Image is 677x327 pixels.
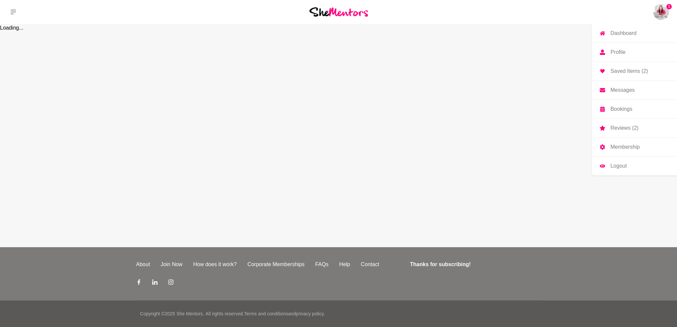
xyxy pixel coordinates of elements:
a: Join Now [155,260,188,268]
p: Bookings [610,106,632,112]
img: Rebecca Cofrancesco [653,4,669,20]
a: Messages [592,81,677,99]
a: Instagram [168,279,173,287]
h4: Thanks for subscribing! [410,260,537,268]
a: Dashboard [592,24,677,43]
p: All rights reserved. and . [205,310,325,317]
p: Reviews (2) [610,125,638,131]
p: Membership [610,144,640,150]
a: Rebecca Cofrancesco1DashboardProfileSaved Items (2)MessagesBookingsReviews (2)MembershipLogout [653,4,669,20]
a: Reviews (2) [592,119,677,137]
p: Copyright © 2025 She Mentors . [140,310,204,317]
span: 1 [666,4,672,9]
a: Corporate Memberships [242,260,310,268]
a: Facebook [136,279,142,287]
a: LinkedIn [152,279,158,287]
a: Profile [592,43,677,62]
a: About [131,260,156,268]
a: Contact [355,260,384,268]
p: Messages [610,87,635,93]
a: Saved Items (2) [592,62,677,81]
a: Help [334,260,355,268]
img: She Mentors Logo [309,7,368,16]
p: Saved Items (2) [610,69,648,74]
a: Terms and conditions [244,311,288,316]
p: Profile [610,50,625,55]
a: How does it work? [188,260,242,268]
a: privacy policy [296,311,324,316]
a: FAQs [310,260,334,268]
p: Dashboard [610,31,636,36]
p: Logout [610,163,627,169]
a: Bookings [592,100,677,118]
